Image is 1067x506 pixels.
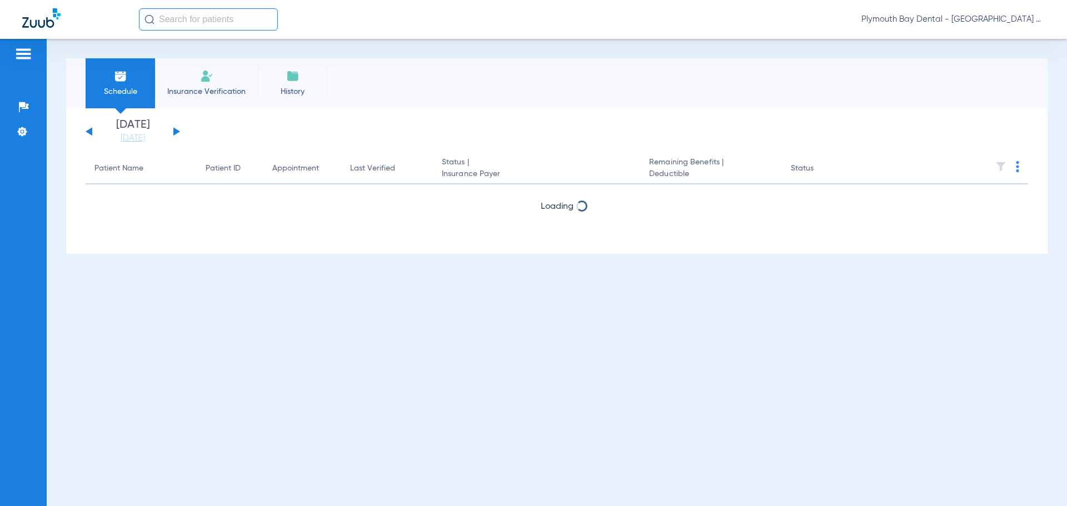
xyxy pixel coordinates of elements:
[22,8,61,28] img: Zuub Logo
[99,133,166,144] a: [DATE]
[286,69,300,83] img: History
[350,163,424,174] div: Last Verified
[99,119,166,144] li: [DATE]
[206,163,241,174] div: Patient ID
[94,163,188,174] div: Patient Name
[139,8,278,31] input: Search for patients
[114,69,127,83] img: Schedule
[640,153,781,184] th: Remaining Benefits |
[649,168,772,180] span: Deductible
[272,163,319,174] div: Appointment
[272,163,332,174] div: Appointment
[163,86,250,97] span: Insurance Verification
[1016,161,1019,172] img: group-dot-blue.svg
[861,14,1045,25] span: Plymouth Bay Dental - [GEOGRAPHIC_DATA] Dental
[433,153,640,184] th: Status |
[14,47,32,61] img: hamburger-icon
[442,168,631,180] span: Insurance Payer
[144,14,154,24] img: Search Icon
[541,202,574,211] span: Loading
[94,86,147,97] span: Schedule
[350,163,395,174] div: Last Verified
[200,69,213,83] img: Manual Insurance Verification
[94,163,143,174] div: Patient Name
[782,153,857,184] th: Status
[266,86,319,97] span: History
[995,161,1006,172] img: filter.svg
[206,163,255,174] div: Patient ID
